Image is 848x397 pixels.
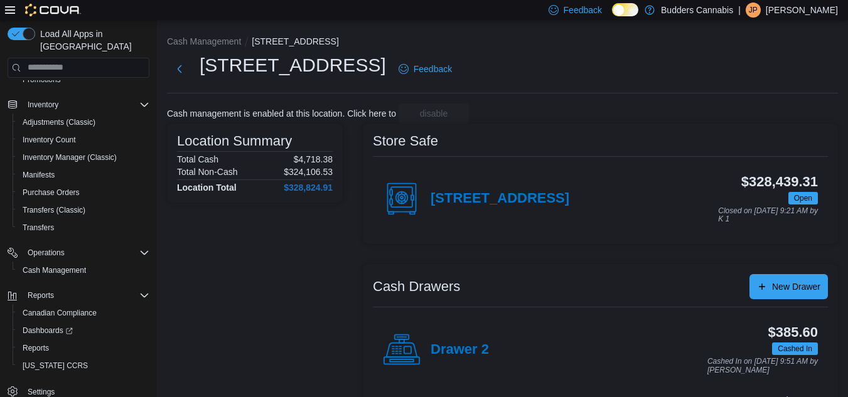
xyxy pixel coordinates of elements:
[18,341,149,356] span: Reports
[28,290,54,300] span: Reports
[794,193,812,204] span: Open
[3,244,154,262] button: Operations
[23,326,73,336] span: Dashboards
[3,96,154,114] button: Inventory
[28,100,58,110] span: Inventory
[18,341,54,356] a: Reports
[373,279,460,294] h3: Cash Drawers
[18,72,66,87] a: Promotions
[35,28,149,53] span: Load All Apps in [GEOGRAPHIC_DATA]
[177,183,237,193] h4: Location Total
[431,342,489,358] h4: Drawer 2
[18,305,102,320] a: Canadian Compliance
[18,150,149,165] span: Inventory Manager (Classic)
[718,207,818,224] p: Closed on [DATE] 9:21 AM by K 1
[294,154,333,164] p: $4,718.38
[13,339,154,357] button: Reports
[23,97,149,112] span: Inventory
[18,132,81,147] a: Inventory Count
[18,263,91,278] a: Cash Management
[23,308,97,318] span: Canadian Compliance
[23,265,86,275] span: Cash Management
[23,75,61,85] span: Promotions
[414,63,452,75] span: Feedback
[18,167,60,183] a: Manifests
[741,174,818,189] h3: $328,439.31
[373,134,438,149] h3: Store Safe
[18,167,149,183] span: Manifests
[18,358,149,373] span: Washington CCRS
[167,36,241,46] button: Cash Management
[738,3,741,18] p: |
[23,245,70,260] button: Operations
[23,152,117,162] span: Inventory Manager (Classic)
[420,107,448,120] span: disable
[13,71,154,88] button: Promotions
[18,305,149,320] span: Canadian Compliance
[564,4,602,16] span: Feedback
[23,97,63,112] button: Inventory
[28,387,55,397] span: Settings
[399,103,469,124] button: disable
[13,262,154,279] button: Cash Management
[13,357,154,374] button: [US_STATE] CCRS
[23,205,85,215] span: Transfers (Classic)
[18,220,149,235] span: Transfers
[177,167,238,177] h6: Total Non-Cash
[13,322,154,339] a: Dashboards
[612,3,638,16] input: Dark Mode
[18,203,149,218] span: Transfers (Classic)
[766,3,838,18] p: [PERSON_NAME]
[23,288,59,303] button: Reports
[3,287,154,304] button: Reports
[394,56,457,82] a: Feedback
[788,192,818,204] span: Open
[18,203,90,218] a: Transfers (Classic)
[749,274,828,299] button: New Drawer
[167,56,192,82] button: Next
[749,3,758,18] span: JP
[23,288,149,303] span: Reports
[284,167,333,177] p: $324,106.53
[23,361,88,371] span: [US_STATE] CCRS
[772,280,820,293] span: New Drawer
[746,3,761,18] div: Jessica Patterson
[431,191,569,207] h4: [STREET_ADDRESS]
[13,201,154,219] button: Transfers (Classic)
[18,358,93,373] a: [US_STATE] CCRS
[177,154,218,164] h6: Total Cash
[23,188,80,198] span: Purchase Orders
[23,170,55,180] span: Manifests
[23,223,54,233] span: Transfers
[18,115,149,130] span: Adjustments (Classic)
[23,245,149,260] span: Operations
[778,343,812,354] span: Cashed In
[18,132,149,147] span: Inventory Count
[25,4,81,16] img: Cova
[772,342,818,355] span: Cashed In
[18,263,149,278] span: Cash Management
[18,323,78,338] a: Dashboards
[18,185,149,200] span: Purchase Orders
[768,325,818,340] h3: $385.60
[13,304,154,322] button: Canadian Compliance
[661,3,733,18] p: Budders Cannabis
[13,184,154,201] button: Purchase Orders
[13,149,154,166] button: Inventory Manager (Classic)
[13,131,154,149] button: Inventory Count
[13,114,154,131] button: Adjustments (Classic)
[284,183,333,193] h4: $328,824.91
[252,36,338,46] button: [STREET_ADDRESS]
[167,109,396,119] p: Cash management is enabled at this location. Click here to
[18,323,149,338] span: Dashboards
[23,343,49,353] span: Reports
[18,185,85,200] a: Purchase Orders
[18,115,100,130] a: Adjustments (Classic)
[28,248,65,258] span: Operations
[23,135,76,145] span: Inventory Count
[167,35,838,50] nav: An example of EuiBreadcrumbs
[13,219,154,236] button: Transfers
[200,53,386,78] h1: [STREET_ADDRESS]
[177,134,292,149] h3: Location Summary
